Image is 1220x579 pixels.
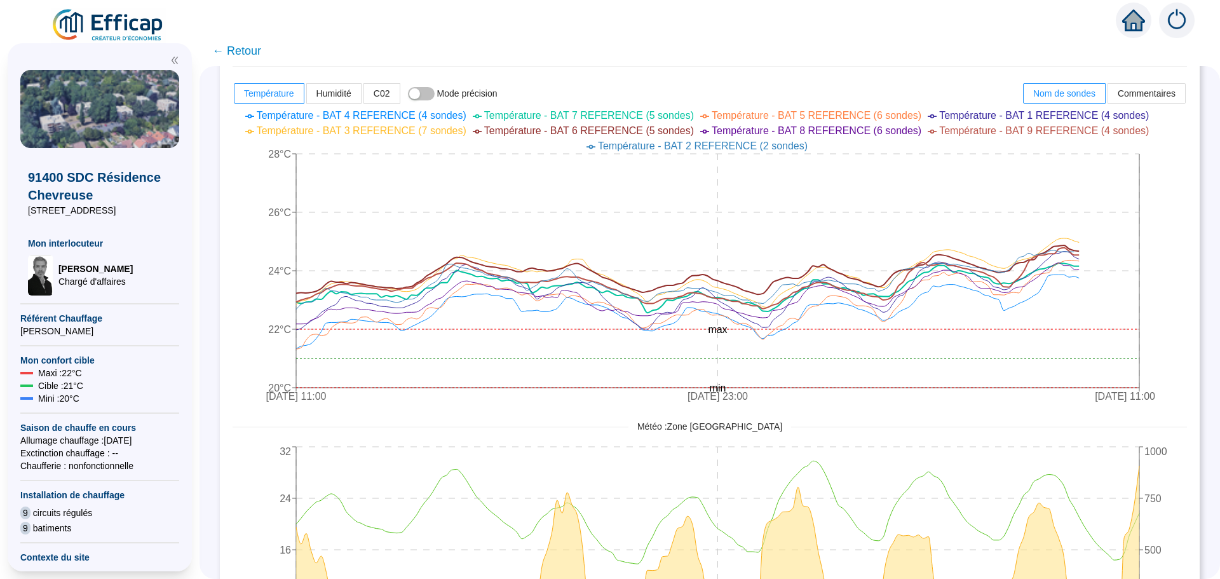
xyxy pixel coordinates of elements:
[268,149,291,160] tspan: 28°C
[628,420,791,433] span: Météo : Zone [GEOGRAPHIC_DATA]
[268,266,291,276] tspan: 24°C
[266,391,327,402] tspan: [DATE] 11:00
[20,522,30,535] span: 9
[20,325,179,337] span: [PERSON_NAME]
[1033,88,1095,99] span: Nom de sondes
[257,110,466,121] span: Température - BAT 4 REFERENCE (4 sondes)
[437,88,498,99] span: Mode précision
[28,237,172,250] span: Mon interlocuteur
[20,447,179,460] span: Exctinction chauffage : --
[20,354,179,367] span: Mon confort cible
[1144,446,1167,457] tspan: 1000
[484,125,694,136] span: Température - BAT 6 REFERENCE (5 sondes)
[20,312,179,325] span: Référent Chauffage
[38,379,83,392] span: Cible : 21 °C
[712,125,921,136] span: Température - BAT 8 REFERENCE (6 sondes)
[51,8,166,43] img: efficap energie logo
[708,324,727,335] tspan: max
[20,434,179,447] span: Allumage chauffage : [DATE]
[280,446,291,457] tspan: 32
[1159,3,1195,38] img: alerts
[688,391,748,402] tspan: [DATE] 23:00
[212,42,261,60] span: ← Retour
[710,383,726,393] tspan: min
[20,460,179,472] span: Chaufferie : non fonctionnelle
[20,421,179,434] span: Saison de chauffe en cours
[280,493,291,504] tspan: 24
[170,56,179,65] span: double-left
[257,125,466,136] span: Température - BAT 3 REFERENCE (7 sondes)
[280,545,291,555] tspan: 16
[316,88,351,99] span: Humidité
[38,392,79,405] span: Mini : 20 °C
[268,324,291,335] tspan: 22°C
[244,88,294,99] span: Température
[1144,545,1162,555] tspan: 500
[374,88,390,99] span: C02
[1144,493,1162,504] tspan: 750
[28,204,172,217] span: [STREET_ADDRESS]
[1118,88,1176,99] span: Commentaires
[20,489,179,501] span: Installation de chauffage
[939,125,1149,136] span: Température - BAT 9 REFERENCE (4 sondes)
[1095,391,1155,402] tspan: [DATE] 11:00
[33,522,72,535] span: batiments
[1122,9,1145,32] span: home
[268,207,291,218] tspan: 26°C
[598,140,808,151] span: Température - BAT 2 REFERENCE (2 sondes)
[939,110,1149,121] span: Température - BAT 1 REFERENCE (4 sondes)
[38,367,82,379] span: Maxi : 22 °C
[28,168,172,204] span: 91400 SDC Résidence Chevreuse
[58,262,133,275] span: [PERSON_NAME]
[712,110,921,121] span: Température - BAT 5 REFERENCE (6 sondes)
[20,507,30,519] span: 9
[58,275,133,288] span: Chargé d'affaires
[28,255,53,296] img: Chargé d'affaires
[268,383,291,393] tspan: 20°C
[20,551,179,564] span: Contexte du site
[33,507,92,519] span: circuits régulés
[484,110,694,121] span: Température - BAT 7 REFERENCE (5 sondes)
